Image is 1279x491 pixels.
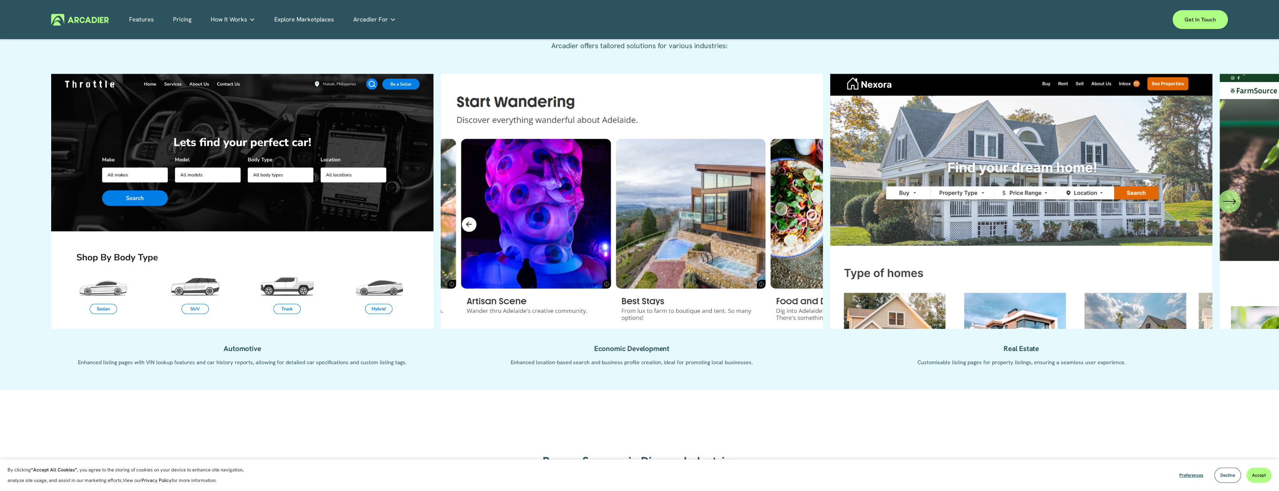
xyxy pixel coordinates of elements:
strong: Proven Success in Diverse Industries [543,453,736,469]
a: Privacy Policy [141,477,172,483]
iframe: Chat Widget [1241,455,1279,491]
span: How It Works [211,14,247,25]
button: Decline [1214,468,1241,483]
strong: “Accept All Cookies” [31,467,77,473]
p: By clicking , you agree to the storing of cookies on your device to enhance site navigation, anal... [8,465,252,486]
a: folder dropdown [211,14,255,26]
span: Decline [1220,472,1235,478]
a: Explore Marketplaces [274,14,334,26]
span: Arcadier offers tailored solutions for various industries: [551,41,728,50]
a: Pricing [173,14,192,26]
span: Preferences [1179,472,1203,478]
button: Next [1218,190,1241,213]
img: Arcadier [51,14,109,26]
a: folder dropdown [353,14,396,26]
a: Get in touch [1173,10,1228,29]
a: Features [129,14,154,26]
span: Arcadier For [353,14,388,25]
button: Preferences [1174,468,1209,483]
